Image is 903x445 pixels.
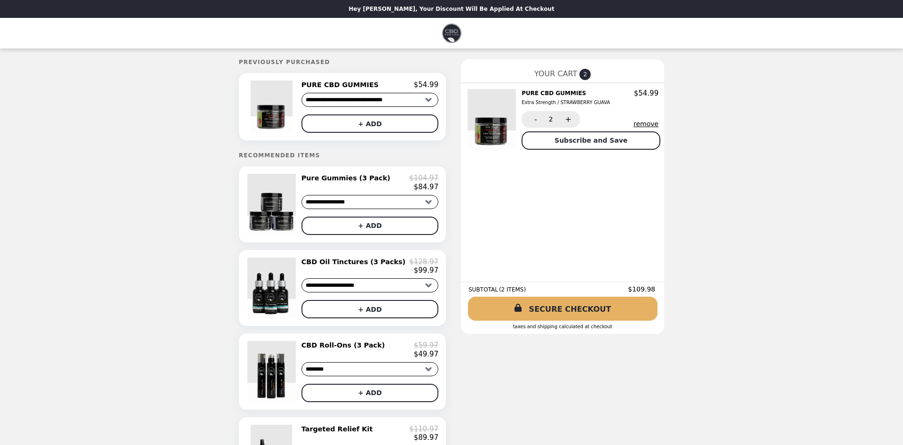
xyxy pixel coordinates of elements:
[239,59,446,65] h5: Previously Purchased
[301,341,389,349] h2: CBD Roll-Ons (3 Pack)
[301,300,438,318] button: + ADD
[409,174,438,182] p: $104.97
[414,266,439,275] p: $99.97
[522,98,610,107] div: Extra Strength / STRAWBERRY GUAVA
[301,425,376,433] h2: Targeted Relief Kit
[579,69,591,80] span: 2
[414,350,439,358] p: $49.97
[301,217,438,235] button: + ADD
[414,433,439,442] p: $89.97
[301,114,438,133] button: + ADD
[247,174,299,235] img: Pure Gummies (3 Pack)
[251,81,295,133] img: PURE CBD GUMMIES
[634,120,658,128] button: remove
[554,111,580,128] button: +
[499,286,526,293] span: ( 2 ITEMS )
[301,278,438,292] select: Select a product variant
[522,131,660,150] button: Subscribe and Save
[301,195,438,209] select: Select a product variant
[414,341,439,349] p: $59.97
[468,286,499,293] span: SUBTOTAL
[301,93,438,107] select: Select a product variant
[247,341,299,402] img: CBD Roll-Ons (3 Pack)
[534,69,577,78] span: YOUR CART
[301,81,382,89] h2: PURE CBD GUMMIES
[301,258,409,266] h2: CBD Oil Tinctures (3 Packs)
[468,297,657,321] a: SECURE CHECKOUT
[301,362,438,376] select: Select a product variant
[409,425,438,433] p: $110.97
[239,152,446,159] h5: Recommended Items
[628,285,657,293] span: $109.98
[414,183,439,191] p: $84.97
[522,111,547,128] button: -
[247,258,299,318] img: CBD Oil Tinctures (3 Packs)
[468,324,657,329] div: Taxes and Shipping calculated at checkout
[301,174,394,182] h2: Pure Gummies (3 Pack)
[467,89,518,150] img: PURE CBD GUMMIES
[414,81,439,89] p: $54.99
[409,258,438,266] p: $128.97
[301,384,438,402] button: + ADD
[549,115,553,123] span: 2
[522,89,614,107] h2: PURE CBD GUMMIES
[634,89,659,97] p: $54.99
[442,24,461,43] img: Brand Logo
[349,6,554,12] p: Hey [PERSON_NAME], your discount will be applied at checkout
